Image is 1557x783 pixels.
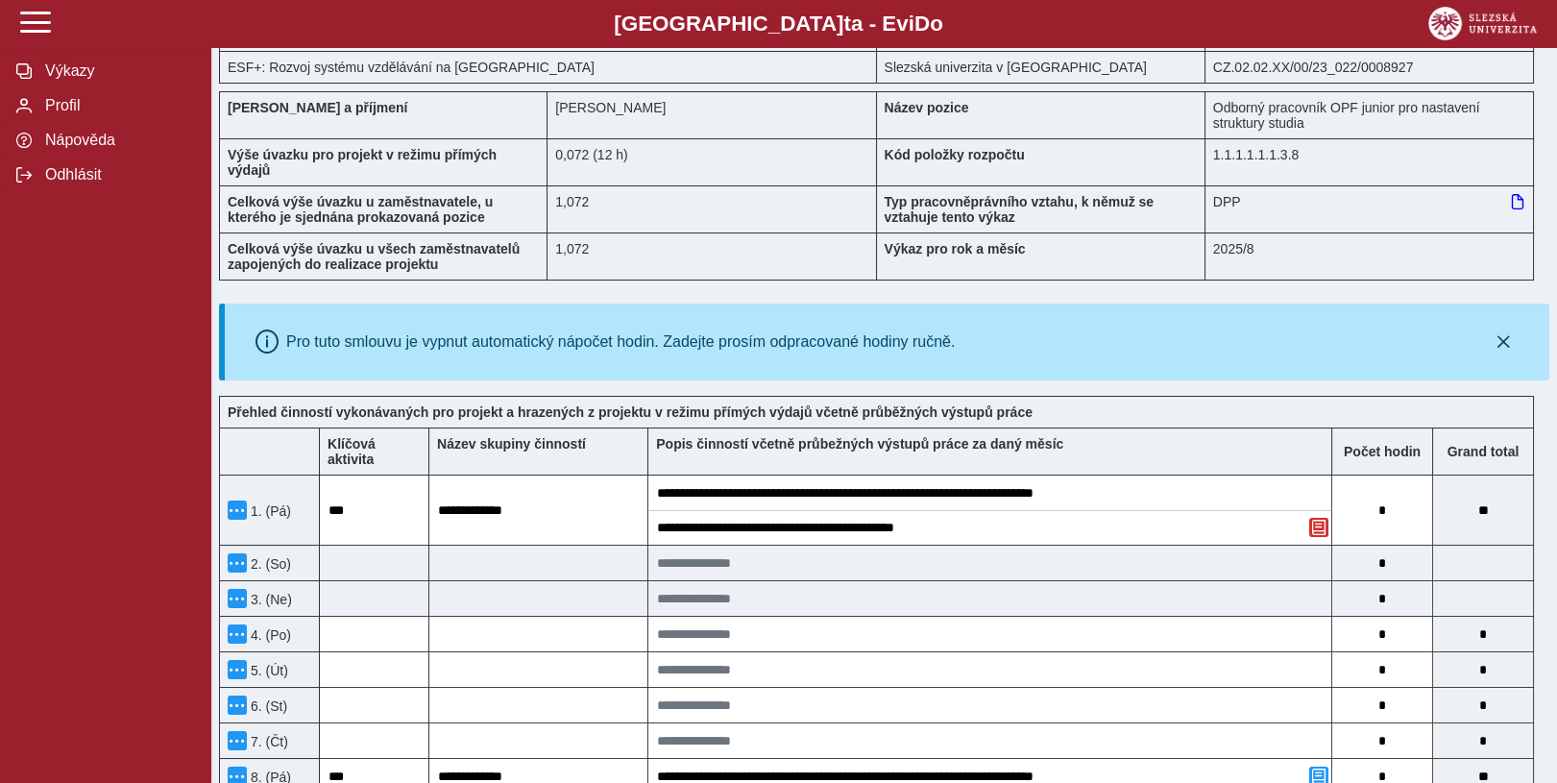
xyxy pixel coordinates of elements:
[328,436,376,467] b: Klíčová aktivita
[1205,138,1534,185] div: 1.1.1.1.1.1.3.8
[1309,518,1328,537] button: Odstranit poznámku
[228,624,247,644] button: Menu
[228,731,247,750] button: Menu
[1428,7,1537,40] img: logo_web_su.png
[547,91,876,138] div: [PERSON_NAME]
[1205,91,1534,138] div: Odborný pracovník OPF junior pro nastavení struktury studia
[1332,444,1432,459] b: Počet hodin
[885,100,969,115] b: Název pozice
[247,734,288,749] span: 7. (Čt)
[228,147,497,178] b: Výše úvazku pro projekt v režimu přímých výdajů
[228,589,247,608] button: Menu
[58,12,1499,37] b: [GEOGRAPHIC_DATA] a - Evi
[247,556,291,572] span: 2. (So)
[437,436,586,452] b: Název skupiny činností
[247,698,287,714] span: 6. (St)
[228,404,1033,420] b: Přehled činností vykonávaných pro projekt a hrazených z projektu v režimu přímých výdajů včetně p...
[228,241,520,272] b: Celková výše úvazku u všech zaměstnavatelů zapojených do realizace projektu
[1205,232,1534,281] div: 2025/8
[39,132,195,149] span: Nápověda
[228,100,407,115] b: [PERSON_NAME] a příjmení
[247,592,292,607] span: 3. (Ne)
[228,501,247,520] button: Menu
[219,51,877,84] div: ESF+: Rozvoj systému vzdělávání na [GEOGRAPHIC_DATA]
[885,147,1025,162] b: Kód položky rozpočtu
[547,138,876,185] div: 0,576 h / den. 2,88 h / týden.
[247,503,291,519] span: 1. (Pá)
[885,241,1026,257] b: Výkaz pro rok a měsíc
[1433,444,1533,459] b: Suma za den přes všechny výkazy
[228,660,247,679] button: Menu
[247,663,288,678] span: 5. (Út)
[914,12,930,36] span: D
[286,333,955,351] div: Pro tuto smlouvu je vypnut automatický nápočet hodin. Zadejte prosím odpracované hodiny ručně.
[39,97,195,114] span: Profil
[39,62,195,80] span: Výkazy
[547,232,876,281] div: 1,072
[247,627,291,643] span: 4. (Po)
[843,12,850,36] span: t
[228,696,247,715] button: Menu
[885,194,1155,225] b: Typ pracovněprávního vztahu, k němuž se vztahuje tento výkaz
[656,436,1063,452] b: Popis činností včetně průbežných výstupů práce za daný měsíc
[930,12,943,36] span: o
[547,185,876,232] div: 1,072
[877,51,1205,84] div: Slezská univerzita v [GEOGRAPHIC_DATA]
[1205,51,1534,84] div: CZ.02.02.XX/00/23_022/0008927
[1205,185,1534,232] div: DPP
[228,553,247,573] button: Menu
[228,194,493,225] b: Celková výše úvazku u zaměstnavatele, u kterého je sjednána prokazovaná pozice
[39,166,195,184] span: Odhlásit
